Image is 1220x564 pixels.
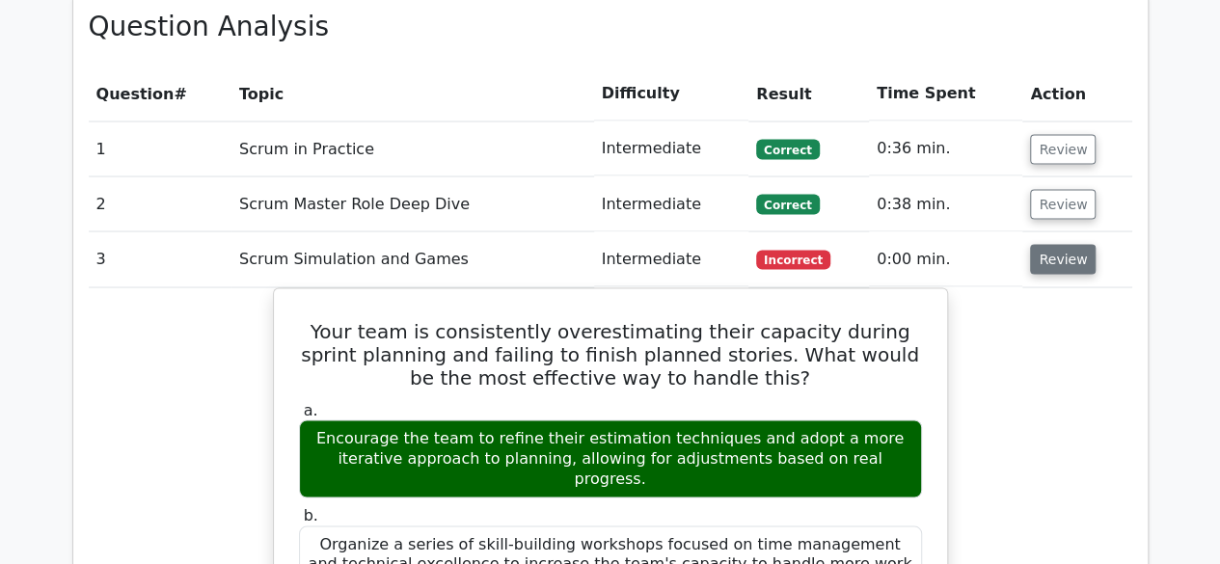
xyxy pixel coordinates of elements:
th: Time Spent [869,66,1022,121]
span: Correct [756,139,819,158]
span: b. [304,505,318,524]
div: Encourage the team to refine their estimation techniques and adopt a more iterative approach to p... [299,419,922,497]
td: 0:36 min. [869,121,1022,175]
h5: Your team is consistently overestimating their capacity during sprint planning and failing to fin... [297,319,924,389]
th: Topic [231,66,594,121]
h3: Question Analysis [89,11,1132,43]
span: a. [304,400,318,418]
td: Intermediate [594,176,749,231]
td: Scrum Simulation and Games [231,231,594,286]
span: Correct [756,194,819,213]
td: 1 [89,121,231,175]
td: Scrum in Practice [231,121,594,175]
th: # [89,66,231,121]
td: Intermediate [594,121,749,175]
td: 0:00 min. [869,231,1022,286]
th: Action [1022,66,1131,121]
th: Result [748,66,869,121]
td: 2 [89,176,231,231]
td: Scrum Master Role Deep Dive [231,176,594,231]
button: Review [1030,244,1096,274]
button: Review [1030,134,1096,164]
td: 0:38 min. [869,176,1022,231]
button: Review [1030,189,1096,219]
td: 3 [89,231,231,286]
td: Intermediate [594,231,749,286]
th: Difficulty [594,66,749,121]
span: Question [96,84,175,102]
span: Incorrect [756,250,830,269]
